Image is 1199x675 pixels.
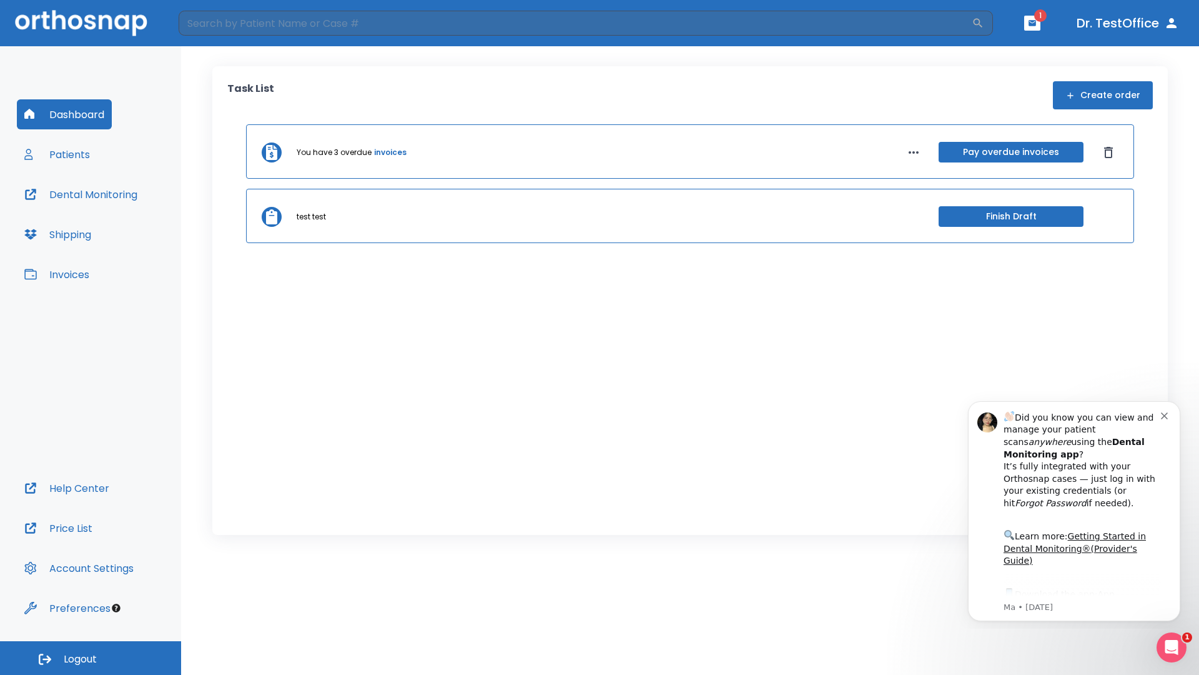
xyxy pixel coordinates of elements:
[949,390,1199,629] iframe: Intercom notifications message
[64,652,97,666] span: Logout
[15,10,147,36] img: Orthosnap
[17,219,99,249] button: Shipping
[1182,632,1192,642] span: 1
[54,196,212,260] div: Download the app: | ​ Let us know if you need help getting started!
[17,139,97,169] button: Patients
[54,199,165,222] a: App Store
[297,211,326,222] p: test test
[17,473,117,503] button: Help Center
[17,553,141,583] button: Account Settings
[17,179,145,209] button: Dental Monitoring
[227,81,274,109] p: Task List
[297,147,372,158] p: You have 3 overdue
[179,11,972,36] input: Search by Patient Name or Case #
[212,19,222,29] button: Dismiss notification
[17,99,112,129] button: Dashboard
[939,206,1083,227] button: Finish Draft
[17,513,100,543] button: Price List
[1098,142,1118,162] button: Dismiss
[111,602,122,614] div: Tooltip anchor
[1034,9,1047,22] span: 1
[939,142,1083,162] button: Pay overdue invoices
[1053,81,1153,109] button: Create order
[17,593,118,623] button: Preferences
[17,259,97,289] button: Invoices
[374,147,407,158] a: invoices
[1072,12,1184,34] button: Dr. TestOffice
[1157,632,1187,662] iframe: Intercom live chat
[54,212,212,223] p: Message from Ma, sent 4w ago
